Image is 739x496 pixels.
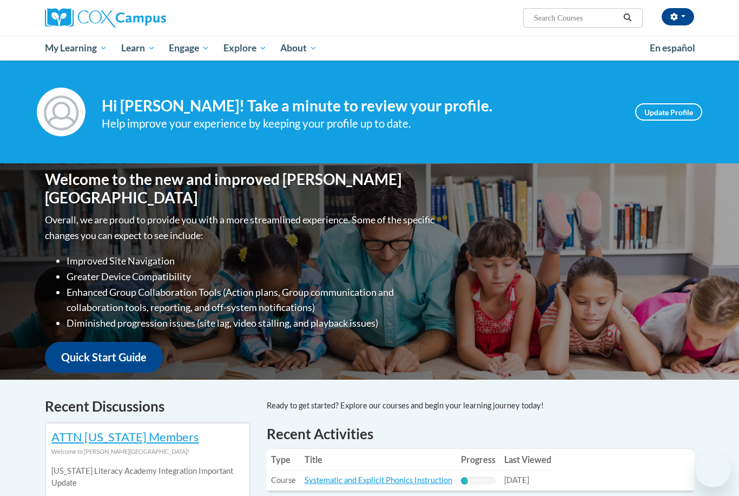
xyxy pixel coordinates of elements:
h1: Recent Activities [267,424,694,444]
a: ATTN [US_STATE] Members [51,429,199,444]
a: Update Profile [635,103,702,121]
span: [DATE] [504,475,529,485]
p: Overall, we are proud to provide you with a more streamlined experience. Some of the specific cha... [45,212,437,243]
span: En español [650,42,695,54]
span: Explore [223,42,267,55]
img: Profile Image [37,88,85,136]
li: Enhanced Group Collaboration Tools (Action plans, Group communication and collaboration tools, re... [67,285,437,316]
li: Greater Device Compatibility [67,269,437,285]
button: Account Settings [662,8,694,25]
li: Improved Site Navigation [67,253,437,269]
input: Search Courses [533,11,619,24]
h4: Hi [PERSON_NAME]! Take a minute to review your profile. [102,97,619,115]
th: Progress [457,449,500,471]
a: Systematic and Explicit Phonics Instruction [305,475,452,485]
th: Title [300,449,457,471]
span: Engage [169,42,209,55]
button: Search [619,11,636,24]
span: My Learning [45,42,107,55]
a: Learn [114,36,162,61]
h4: Recent Discussions [45,396,250,417]
a: Explore [216,36,274,61]
a: Cox Campus [45,8,250,28]
div: Progress, % [461,477,468,485]
span: Course [271,475,296,485]
th: Type [267,449,300,471]
li: Diminished progression issues (site lag, video stalling, and playback issues) [67,315,437,331]
a: About [274,36,325,61]
div: Welcome to [PERSON_NAME][GEOGRAPHIC_DATA]! [51,446,244,458]
a: Quick Start Guide [45,342,163,373]
div: Main menu [29,36,710,61]
iframe: Button to launch messaging window [696,453,730,487]
a: En español [643,37,702,59]
th: Last Viewed [500,449,556,471]
div: Help improve your experience by keeping your profile up to date. [102,115,619,133]
p: [US_STATE] Literacy Academy Integration Important Update [51,465,244,489]
a: My Learning [38,36,114,61]
span: Learn [121,42,155,55]
img: Cox Campus [45,8,166,28]
a: Engage [162,36,216,61]
span: About [280,42,317,55]
h1: Welcome to the new and improved [PERSON_NAME][GEOGRAPHIC_DATA] [45,170,437,207]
